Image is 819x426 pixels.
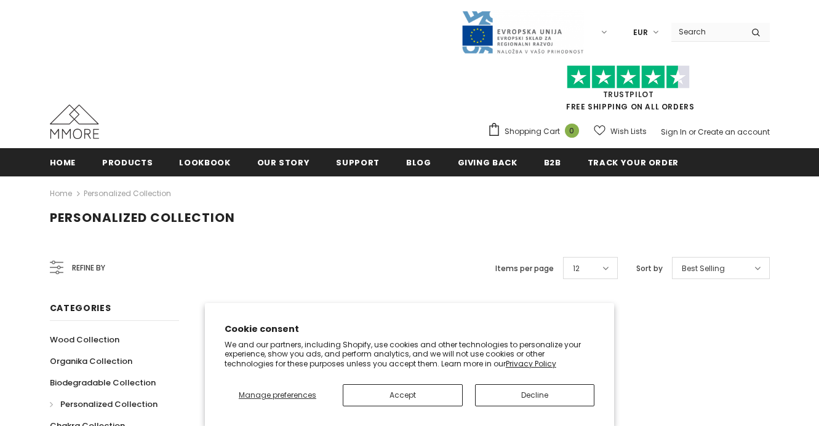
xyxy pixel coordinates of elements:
a: Products [102,148,153,176]
span: Shopping Cart [505,125,560,138]
label: Sort by [636,262,663,275]
a: Shopping Cart 0 [487,122,585,141]
a: Our Story [257,148,310,176]
span: Organika Collection [50,355,132,367]
span: Personalized Collection [50,209,235,226]
span: EUR [633,26,648,39]
a: Lookbook [179,148,230,176]
a: Home [50,148,76,176]
a: Privacy Policy [506,358,556,369]
button: Accept [343,384,463,406]
span: 12 [573,262,580,275]
a: B2B [544,148,561,176]
a: Trustpilot [603,89,654,100]
span: Personalized Collection [60,398,158,410]
a: Wood Collection [50,329,119,350]
a: Create an account [698,127,770,137]
a: Organika Collection [50,350,132,372]
img: Javni Razpis [461,10,584,55]
a: Personalized Collection [84,188,171,199]
a: Track your order [588,148,679,176]
span: Products [102,157,153,168]
label: Items per page [495,262,554,275]
span: Track your order [588,157,679,168]
span: support [336,157,380,168]
img: Trust Pilot Stars [567,65,690,89]
a: support [336,148,380,176]
span: Refine by [72,261,105,275]
span: Giving back [458,157,517,168]
span: Wish Lists [610,125,647,138]
a: Giving back [458,148,517,176]
a: Javni Razpis [461,26,584,37]
a: Home [50,186,72,201]
span: Categories [50,302,111,314]
p: We and our partners, including Shopify, use cookies and other technologies to personalize your ex... [225,340,595,369]
button: Decline [475,384,595,406]
span: 0 [565,124,579,138]
span: Our Story [257,157,310,168]
span: B2B [544,157,561,168]
span: Wood Collection [50,334,119,345]
input: Search Site [671,23,742,41]
a: Biodegradable Collection [50,372,156,393]
span: Best Selling [682,262,725,275]
span: Lookbook [179,157,230,168]
a: Personalized Collection [50,393,158,415]
a: Sign In [661,127,687,137]
span: Manage preferences [239,390,316,400]
span: Home [50,157,76,168]
a: Blog [406,148,431,176]
h2: Cookie consent [225,323,595,336]
span: Biodegradable Collection [50,377,156,389]
span: or [689,127,696,137]
span: FREE SHIPPING ON ALL ORDERS [487,71,770,112]
a: Wish Lists [594,120,647,142]
button: Manage preferences [225,384,330,406]
span: Blog [406,157,431,168]
img: MMORE Cases [50,105,99,139]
